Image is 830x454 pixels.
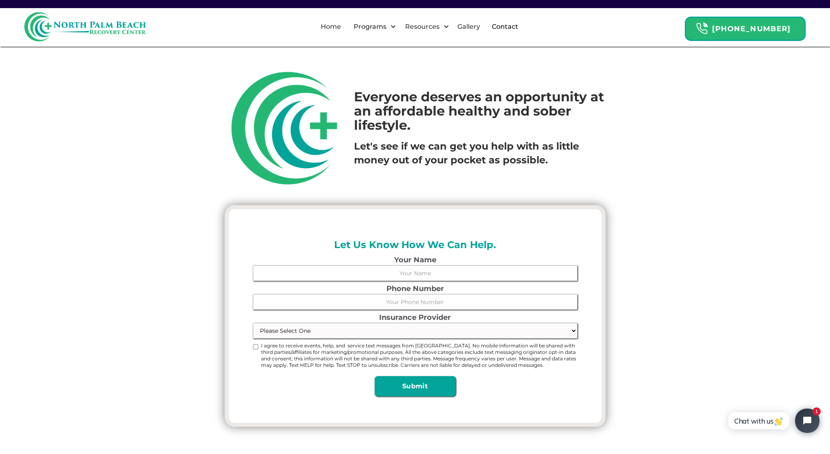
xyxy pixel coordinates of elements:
[487,14,523,40] a: Contact
[685,13,806,41] a: Header Calendar Icons[PHONE_NUMBER]
[253,285,577,292] label: Phone Number
[375,376,456,396] input: Submit
[253,344,258,349] input: I agree to receive events, help, and service text messages from [GEOGRAPHIC_DATA]. No mobile info...
[696,22,708,35] img: Header Calendar Icons
[453,14,485,40] a: Gallery
[403,22,442,32] div: Resources
[253,294,577,310] input: Your Phone Number
[719,402,826,440] iframe: Tidio Chat
[354,90,605,133] h1: Everyone deserves an opportunity at an affordable healthy and sober lifestyle.
[354,139,605,167] p: ‍
[354,140,579,166] strong: Let's see if we can get you help with as little money out of your pocket as possible.
[261,343,577,368] span: I agree to receive events, help, and service text messages from [GEOGRAPHIC_DATA]. No mobile info...
[398,14,451,40] div: Resources
[712,24,791,33] strong: [PHONE_NUMBER]
[316,14,346,40] a: Home
[253,314,577,321] label: Insurance Provider
[253,238,577,252] h2: Let Us Know How We Can Help.
[352,22,388,32] div: Programs
[253,266,577,281] input: Your Name
[253,256,577,397] form: Name, Number
[253,256,577,263] label: Your Name
[347,14,398,40] div: Programs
